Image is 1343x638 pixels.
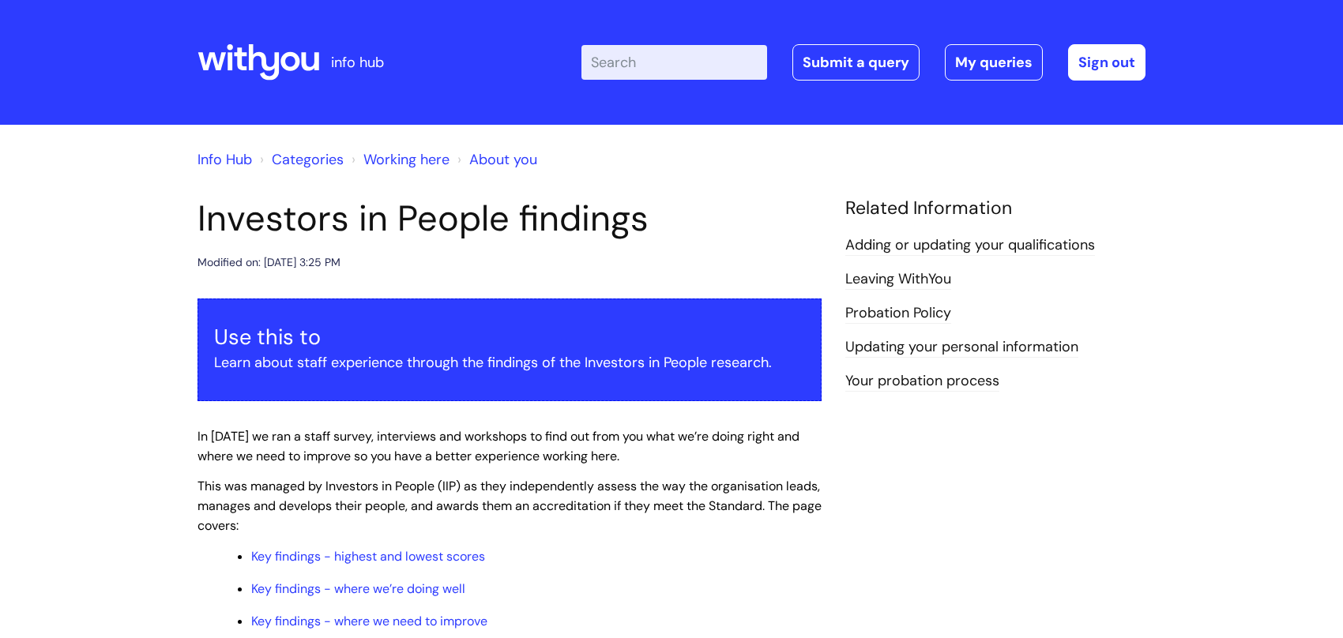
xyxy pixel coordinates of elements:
[363,150,450,169] a: Working here
[581,44,1145,81] div: | -
[845,337,1078,358] a: Updating your personal information
[197,478,822,534] span: This was managed by Investors in People (IIP) as they independently assess the way the organisati...
[197,428,799,464] span: In [DATE] we ran a staff survey, interviews and workshops to find out from you what we’re doing r...
[214,350,805,375] p: Learn about staff experience through the findings of the Investors in People research.
[272,150,344,169] a: Categories
[251,548,485,565] a: Key findings - highest and lowest scores
[197,253,340,272] div: Modified on: [DATE] 3:25 PM
[845,371,999,392] a: Your probation process
[256,147,344,172] li: Solution home
[251,613,487,629] a: Key findings - where we need to improve
[214,325,805,350] h3: Use this to
[1068,44,1145,81] a: Sign out
[251,580,465,597] a: Key findings - where we’re doing well
[845,235,1095,256] a: Adding or updating your qualifications
[792,44,920,81] a: Submit a query
[469,150,537,169] a: About you
[845,303,951,324] a: Probation Policy
[453,147,537,172] li: About you
[331,50,384,75] p: info hub
[197,150,252,169] a: Info Hub
[581,45,767,80] input: Search
[197,197,822,240] h1: Investors in People findings
[845,269,951,290] a: Leaving WithYou
[945,44,1043,81] a: My queries
[845,197,1145,220] h4: Related Information
[348,147,450,172] li: Working here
